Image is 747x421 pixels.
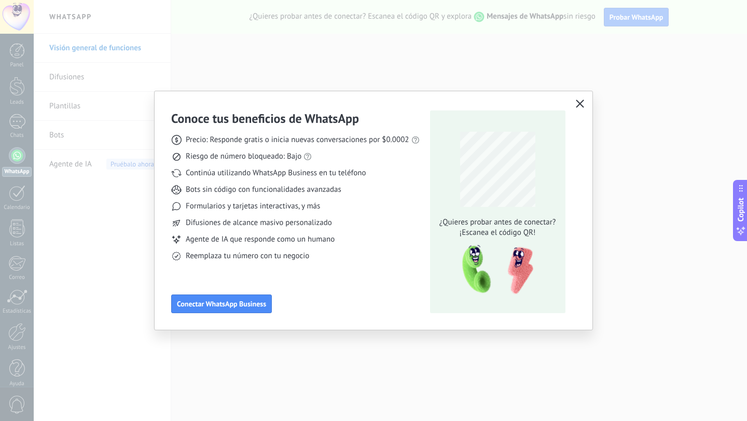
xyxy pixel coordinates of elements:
[436,228,559,238] span: ¡Escanea el código QR!
[171,110,359,127] h3: Conoce tus beneficios de WhatsApp
[453,242,535,298] img: qr-pic-1x.png
[736,198,746,222] span: Copilot
[171,294,272,313] button: Conectar WhatsApp Business
[186,201,320,212] span: Formularios y tarjetas interactivas, y más
[186,185,341,195] span: Bots sin código con funcionalidades avanzadas
[186,168,366,178] span: Continúa utilizando WhatsApp Business en tu teléfono
[186,218,332,228] span: Difusiones de alcance masivo personalizado
[436,217,559,228] span: ¿Quieres probar antes de conectar?
[186,234,335,245] span: Agente de IA que responde como un humano
[186,251,309,261] span: Reemplaza tu número con tu negocio
[186,135,409,145] span: Precio: Responde gratis o inicia nuevas conversaciones por $0.0002
[186,151,301,162] span: Riesgo de número bloqueado: Bajo
[177,300,266,307] span: Conectar WhatsApp Business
